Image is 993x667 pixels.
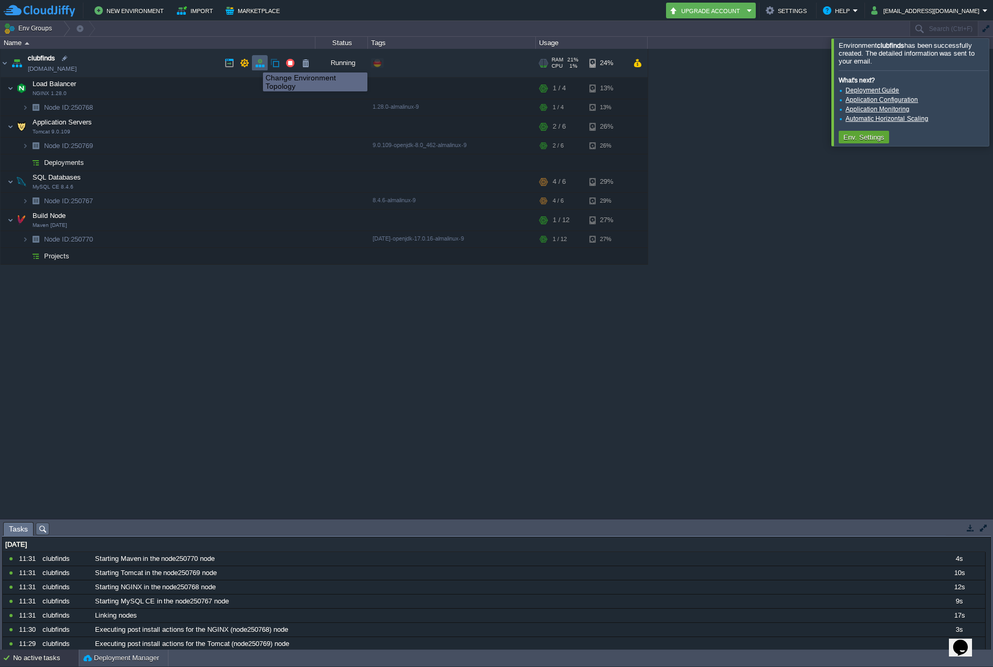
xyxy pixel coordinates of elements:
[19,609,39,622] div: 11:31
[553,171,566,192] div: 4 / 6
[28,154,43,171] img: AMDAwAAAACH5BAEAAAAALAAAAAABAAEAAAICRAEAOw==
[40,623,91,637] div: clubfinds
[44,235,71,243] span: Node ID:
[40,580,91,594] div: clubfinds
[28,193,43,209] img: AMDAwAAAACH5BAEAAAAALAAAAAABAAEAAAICRAEAOw==
[83,653,159,663] button: Deployment Manager
[840,132,888,142] button: Env. Settings
[28,53,55,64] a: clubfinds
[44,197,71,205] span: Node ID:
[22,231,28,247] img: AMDAwAAAACH5BAEAAAAALAAAAAABAAEAAAICRAEAOw==
[19,623,39,637] div: 11:30
[7,171,14,192] img: AMDAwAAAACH5BAEAAAAALAAAAAABAAEAAAICRAEAOw==
[19,637,39,651] div: 11:29
[43,235,94,244] a: Node ID:250770
[846,106,910,113] a: Application Monitoring
[553,193,564,209] div: 4 / 6
[553,99,564,116] div: 1 / 4
[933,552,985,566] div: 4s
[43,235,94,244] span: 250770
[552,57,563,63] span: RAM
[839,41,975,65] span: Environment has been successfully created. The detailed information was sent to your email.
[553,78,566,99] div: 1 / 4
[1,49,9,77] img: AMDAwAAAACH5BAEAAAAALAAAAAABAAEAAAICRAEAOw==
[552,63,563,69] span: CPU
[7,78,14,99] img: AMDAwAAAACH5BAEAAAAALAAAAAABAAEAAAICRAEAOw==
[22,193,28,209] img: AMDAwAAAACH5BAEAAAAALAAAAAABAAEAAAICRAEAOw==
[95,554,215,564] span: Starting Maven in the node250770 node
[33,184,73,190] span: MySQL CE 8.4.6
[589,49,624,77] div: 24%
[28,99,43,116] img: AMDAwAAAACH5BAEAAAAALAAAAAABAAEAAAICRAEAOw==
[373,142,467,148] span: 9.0.109-openjdk-8.0_462-almalinux-9
[31,118,93,126] a: Application ServersTomcat 9.0.109
[823,4,853,17] button: Help
[4,21,56,36] button: Env Groups
[44,142,71,150] span: Node ID:
[669,4,744,17] button: Upgrade Account
[95,639,289,649] span: Executing post install actions for the Tomcat (node250769) node
[13,650,79,666] div: No active tasks
[22,99,28,116] img: AMDAwAAAACH5BAEAAAAALAAAAAABAAEAAAICRAEAOw==
[933,623,985,637] div: 3s
[266,74,365,90] div: Change Environment Topology
[25,42,29,45] img: AMDAwAAAACH5BAEAAAAALAAAAAABAAEAAAICRAEAOw==
[9,523,28,536] span: Tasks
[373,103,419,110] span: 1.28.0-almalinux-9
[553,138,564,154] div: 2 / 6
[19,595,39,608] div: 11:31
[31,79,78,88] span: Load Balancer
[373,197,416,203] span: 8.4.6-almalinux-9
[28,248,43,264] img: AMDAwAAAACH5BAEAAAAALAAAAAABAAEAAAICRAEAOw==
[589,193,624,209] div: 29%
[933,595,985,608] div: 9s
[43,196,94,205] a: Node ID:250767
[43,196,94,205] span: 250767
[933,566,985,580] div: 10s
[589,171,624,192] div: 29%
[33,222,67,228] span: Maven [DATE]
[315,49,368,77] div: Running
[31,211,67,220] span: Build Node
[19,566,39,580] div: 11:31
[316,37,367,49] div: Status
[22,248,28,264] img: AMDAwAAAACH5BAEAAAAALAAAAAABAAEAAAICRAEAOw==
[43,252,71,260] span: Projects
[43,103,94,112] span: 250768
[31,212,67,220] a: Build NodeMaven [DATE]
[40,595,91,608] div: clubfinds
[95,582,216,592] span: Starting NGINX in the node250768 node
[43,158,86,167] a: Deployments
[839,77,875,84] b: What's next?
[589,231,624,247] div: 27%
[94,4,167,17] button: New Environment
[846,96,918,103] a: Application Configuration
[3,538,985,551] div: [DATE]
[553,231,567,247] div: 1 / 12
[14,171,29,192] img: AMDAwAAAACH5BAEAAAAALAAAAAABAAEAAAICRAEAOw==
[95,568,217,578] span: Starting Tomcat in the node250769 node
[14,78,29,99] img: AMDAwAAAACH5BAEAAAAALAAAAAABAAEAAAICRAEAOw==
[933,580,985,594] div: 12s
[933,609,985,622] div: 17s
[19,552,39,566] div: 11:31
[846,87,899,94] a: Deployment Guide
[373,235,464,242] span: [DATE]-openjdk-17.0.16-almalinux-9
[589,78,624,99] div: 13%
[31,173,82,181] a: SQL DatabasesMySQL CE 8.4.6
[7,116,14,137] img: AMDAwAAAACH5BAEAAAAALAAAAAABAAEAAAICRAEAOw==
[368,37,535,49] div: Tags
[95,597,229,606] span: Starting MySQL CE in the node250767 node
[871,4,983,17] button: [EMAIL_ADDRESS][DOMAIN_NAME]
[19,580,39,594] div: 11:31
[95,611,137,620] span: Linking nodes
[4,4,75,17] img: CloudJiffy
[22,138,28,154] img: AMDAwAAAACH5BAEAAAAALAAAAAABAAEAAAICRAEAOw==
[877,41,904,49] b: clubfinds
[589,99,624,116] div: 13%
[933,637,985,651] div: 8s
[43,141,94,150] a: Node ID:250769
[589,138,624,154] div: 26%
[22,154,28,171] img: AMDAwAAAACH5BAEAAAAALAAAAAABAAEAAAICRAEAOw==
